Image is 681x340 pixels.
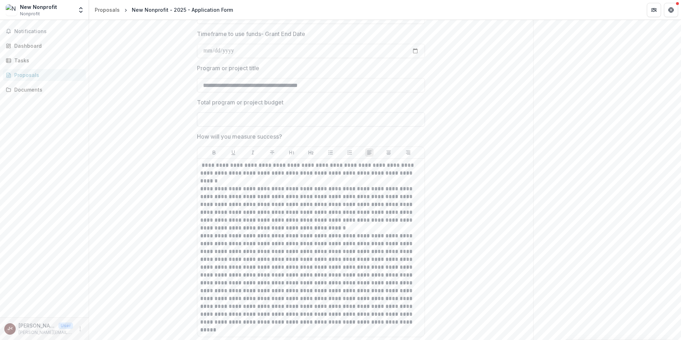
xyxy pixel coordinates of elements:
[76,3,86,17] button: Open entity switcher
[3,69,86,81] a: Proposals
[14,86,80,93] div: Documents
[3,55,86,66] a: Tasks
[664,3,678,17] button: Get Help
[3,26,86,37] button: Notifications
[3,84,86,96] a: Documents
[647,3,661,17] button: Partners
[384,148,393,157] button: Align Center
[345,148,354,157] button: Ordered List
[229,148,238,157] button: Underline
[197,30,305,38] p: Timeframe to use funds- Grant End Date
[58,323,73,329] p: User
[76,325,84,333] button: More
[14,57,80,64] div: Tasks
[197,64,259,72] p: Program or project title
[7,326,13,331] div: Jill Eddy <jeddy@ysswv.com>
[19,329,73,336] p: [PERSON_NAME][EMAIL_ADDRESS][DOMAIN_NAME]
[20,11,40,17] span: Nonprofit
[249,148,257,157] button: Italicize
[307,148,315,157] button: Heading 2
[197,98,284,107] p: Total program or project budget
[210,148,218,157] button: Bold
[268,148,276,157] button: Strike
[6,4,17,16] img: New Nonprofit
[197,132,282,141] p: How will you measure success?
[287,148,296,157] button: Heading 1
[92,5,123,15] a: Proposals
[14,42,80,50] div: Dashboard
[14,29,83,35] span: Notifications
[20,3,57,11] div: New Nonprofit
[404,148,412,157] button: Align Right
[95,6,120,14] div: Proposals
[326,148,335,157] button: Bullet List
[19,322,56,329] p: [PERSON_NAME] <[PERSON_NAME][EMAIL_ADDRESS][DOMAIN_NAME]>
[92,5,236,15] nav: breadcrumb
[365,148,374,157] button: Align Left
[132,6,233,14] div: New Nonprofit - 2025 - Application Form
[3,40,86,52] a: Dashboard
[14,71,80,79] div: Proposals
